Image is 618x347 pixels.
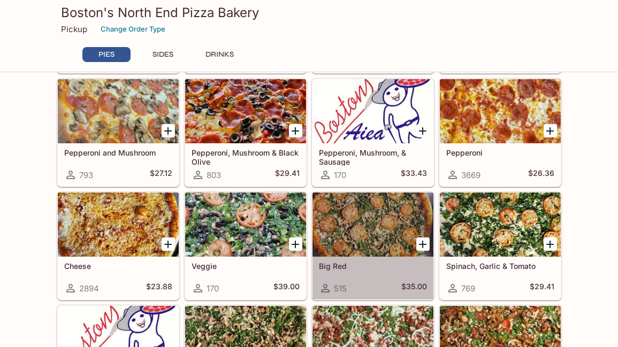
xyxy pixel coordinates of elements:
[461,283,475,294] span: 769
[312,79,434,187] a: Pepperoni, Mushroom, & Sausage170$33.43
[61,24,87,34] p: Pickup
[289,124,302,137] button: Add Pepperoni, Mushroom & Black Olive
[530,282,554,295] h5: $29.41
[79,170,93,180] span: 793
[275,168,300,181] h5: $29.41
[57,79,179,187] a: Pepperoni and Mushroom793$27.12
[439,79,561,187] a: Pepperoni3669$26.36
[57,192,179,300] a: Cheese2894$23.88
[334,170,346,180] span: 170
[185,192,306,257] div: Veggie
[401,168,427,181] h5: $33.43
[401,282,427,295] h5: $35.00
[334,283,347,294] span: 515
[319,261,427,271] h5: Big Red
[64,148,172,157] h5: Pepperoni and Mushroom
[82,47,131,62] button: PIES
[440,192,561,257] div: Spinach, Garlic & Tomato
[58,79,179,143] div: Pepperoni and Mushroom
[440,79,561,143] div: Pepperoni
[446,261,554,271] h5: Spinach, Garlic & Tomato
[312,192,434,300] a: Big Red515$35.00
[185,79,306,143] div: Pepperoni, Mushroom & Black Olive
[192,261,300,271] h5: Veggie
[544,237,557,251] button: Add Spinach, Garlic & Tomato
[185,79,307,187] a: Pepperoni, Mushroom & Black Olive803$29.41
[192,148,300,166] h5: Pepperoni, Mushroom & Black Olive
[146,282,172,295] h5: $23.88
[439,192,561,300] a: Spinach, Garlic & Tomato769$29.41
[96,21,170,37] button: Change Order Type
[79,283,99,294] span: 2894
[207,170,221,180] span: 803
[528,168,554,181] h5: $26.36
[61,4,558,21] h3: Boston's North End Pizza Bakery
[185,192,307,300] a: Veggie170$39.00
[416,124,430,137] button: Add Pepperoni, Mushroom, & Sausage
[162,237,175,251] button: Add Cheese
[461,170,480,180] span: 3669
[544,124,557,137] button: Add Pepperoni
[196,47,244,62] button: DRINKS
[446,148,554,157] h5: Pepperoni
[273,282,300,295] h5: $39.00
[139,47,187,62] button: SIDES
[289,237,302,251] button: Add Veggie
[150,168,172,181] h5: $27.12
[162,124,175,137] button: Add Pepperoni and Mushroom
[58,192,179,257] div: Cheese
[64,261,172,271] h5: Cheese
[416,237,430,251] button: Add Big Red
[312,79,433,143] div: Pepperoni, Mushroom, & Sausage
[312,192,433,257] div: Big Red
[319,148,427,166] h5: Pepperoni, Mushroom, & Sausage
[207,283,219,294] span: 170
